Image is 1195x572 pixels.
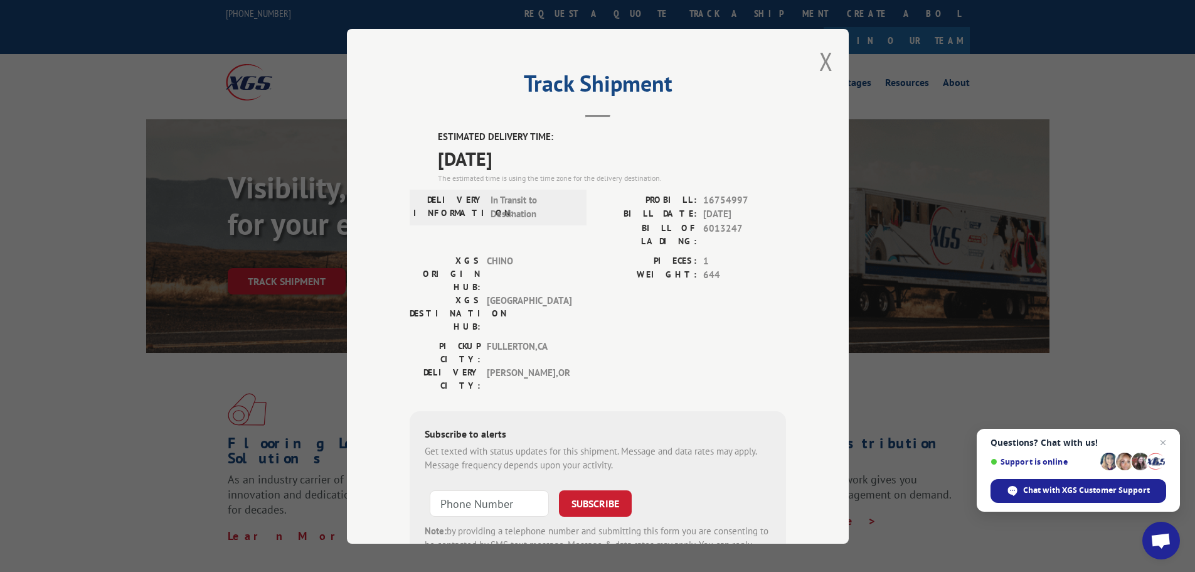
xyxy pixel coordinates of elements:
a: Open chat [1142,522,1180,559]
label: DELIVERY CITY: [410,365,481,392]
label: ESTIMATED DELIVERY TIME: [438,130,786,144]
span: Chat with XGS Customer Support [1023,485,1150,496]
button: SUBSCRIBE [559,490,632,516]
input: Phone Number [430,490,549,516]
div: Subscribe to alerts [425,426,771,444]
label: PIECES: [598,254,697,268]
span: 1 [703,254,786,268]
label: BILL DATE: [598,207,697,222]
span: CHINO [487,254,571,293]
span: [GEOGRAPHIC_DATA] [487,293,571,333]
span: Questions? Chat with us! [991,438,1166,448]
label: PROBILL: [598,193,697,207]
label: XGS DESTINATION HUB: [410,293,481,333]
label: PICKUP CITY: [410,339,481,365]
span: [DATE] [703,207,786,222]
span: [PERSON_NAME] , OR [487,365,571,392]
span: Support is online [991,457,1096,467]
label: BILL OF LADING: [598,221,697,247]
label: XGS ORIGIN HUB: [410,254,481,293]
h2: Track Shipment [410,75,786,99]
span: 16754997 [703,193,786,207]
label: WEIGHT: [598,268,697,283]
div: Get texted with status updates for this shipment. Message and data rates may apply. Message frequ... [425,444,771,472]
span: 6013247 [703,221,786,247]
div: by providing a telephone number and submitting this form you are consenting to be contacted by SM... [425,524,771,566]
button: Close modal [819,45,833,78]
span: FULLERTON , CA [487,339,571,365]
span: Chat with XGS Customer Support [991,479,1166,503]
label: DELIVERY INFORMATION: [413,193,484,221]
div: The estimated time is using the time zone for the delivery destination. [438,172,786,183]
span: In Transit to Destination [491,193,575,221]
span: [DATE] [438,144,786,172]
strong: Note: [425,524,447,536]
span: 644 [703,268,786,283]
